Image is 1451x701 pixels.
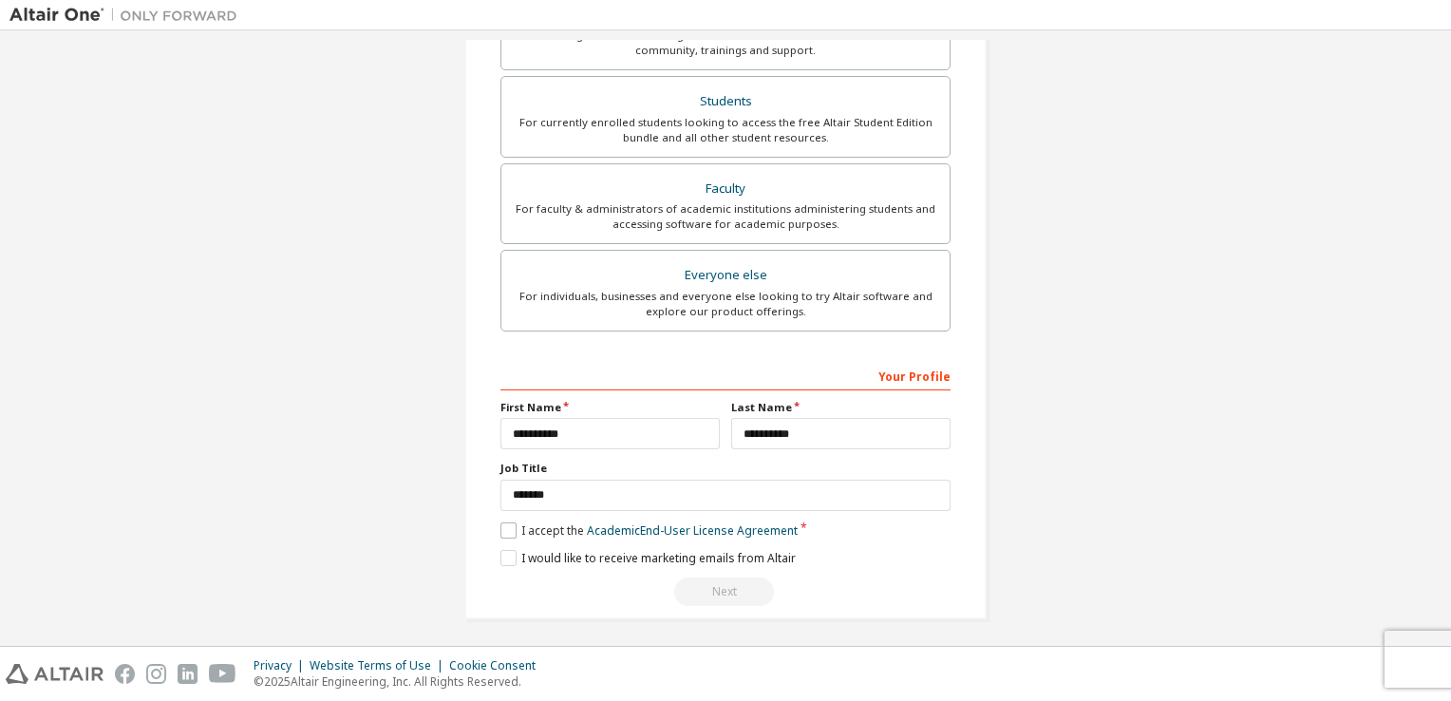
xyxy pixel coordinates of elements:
[254,673,547,690] p: © 2025 Altair Engineering, Inc. All Rights Reserved.
[6,664,104,684] img: altair_logo.svg
[513,289,938,319] div: For individuals, businesses and everyone else looking to try Altair software and explore our prod...
[513,201,938,232] div: For faculty & administrators of academic institutions administering students and accessing softwa...
[513,115,938,145] div: For currently enrolled students looking to access the free Altair Student Edition bundle and all ...
[513,28,938,58] div: For existing customers looking to access software downloads, HPC resources, community, trainings ...
[310,658,449,673] div: Website Terms of Use
[209,664,236,684] img: youtube.svg
[513,88,938,115] div: Students
[500,578,951,606] div: Email already exists
[449,658,547,673] div: Cookie Consent
[587,522,798,539] a: Academic End-User License Agreement
[500,522,798,539] label: I accept the
[115,664,135,684] img: facebook.svg
[500,550,796,566] label: I would like to receive marketing emails from Altair
[513,176,938,202] div: Faculty
[513,262,938,289] div: Everyone else
[178,664,198,684] img: linkedin.svg
[500,400,720,415] label: First Name
[731,400,951,415] label: Last Name
[500,461,951,476] label: Job Title
[9,6,247,25] img: Altair One
[254,658,310,673] div: Privacy
[146,664,166,684] img: instagram.svg
[500,360,951,390] div: Your Profile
